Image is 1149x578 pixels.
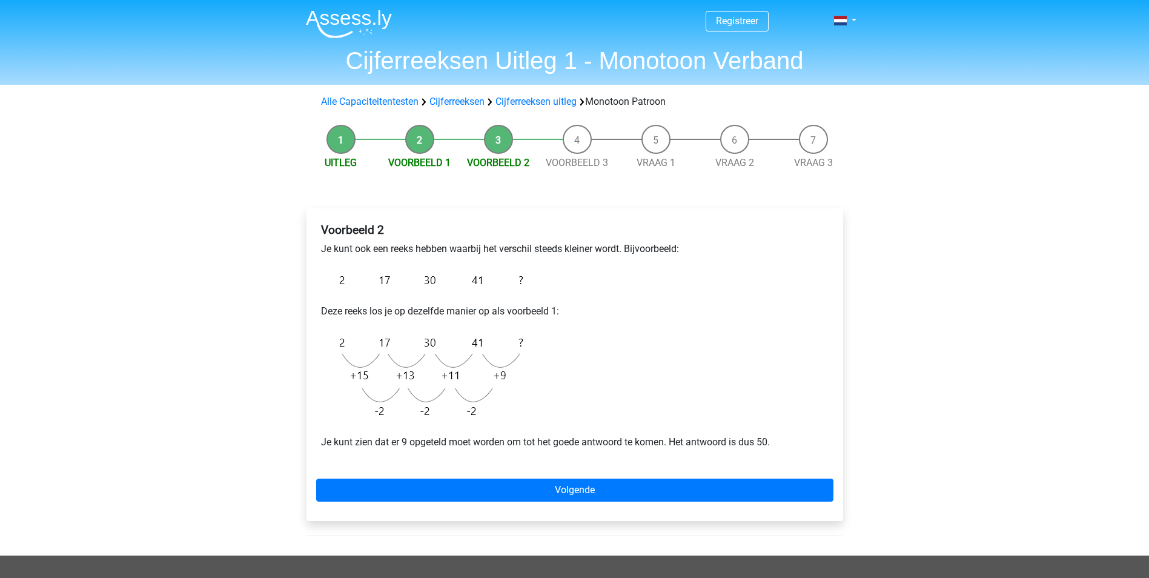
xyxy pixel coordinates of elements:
a: Alle Capaciteitentesten [321,96,419,107]
a: Uitleg [325,157,357,168]
p: Deze reeks los je op dezelfde manier op als voorbeeld 1: [321,304,829,319]
b: Voorbeeld 2 [321,223,384,237]
a: Vraag 3 [794,157,833,168]
a: Voorbeeld 3 [546,157,608,168]
p: Je kunt zien dat er 9 opgeteld moet worden om tot het goede antwoord te komen. Het antwoord is du... [321,435,829,450]
a: Cijferreeksen [429,96,485,107]
img: Monotonous_Example_2_2.png [321,328,529,425]
a: Voorbeeld 1 [388,157,451,168]
a: Vraag 1 [637,157,675,168]
h1: Cijferreeksen Uitleg 1 - Monotoon Verband [296,46,853,75]
p: Je kunt ook een reeks hebben waarbij het verschil steeds kleiner wordt. Bijvoorbeeld: [321,242,829,256]
a: Registreer [716,15,758,27]
img: Assessly [306,10,392,38]
a: Volgende [316,479,833,502]
div: Monotoon Patroon [316,95,833,109]
a: Vraag 2 [715,157,754,168]
img: Monotonous_Example_2.png [321,266,529,294]
a: Voorbeeld 2 [467,157,529,168]
a: Cijferreeksen uitleg [495,96,577,107]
